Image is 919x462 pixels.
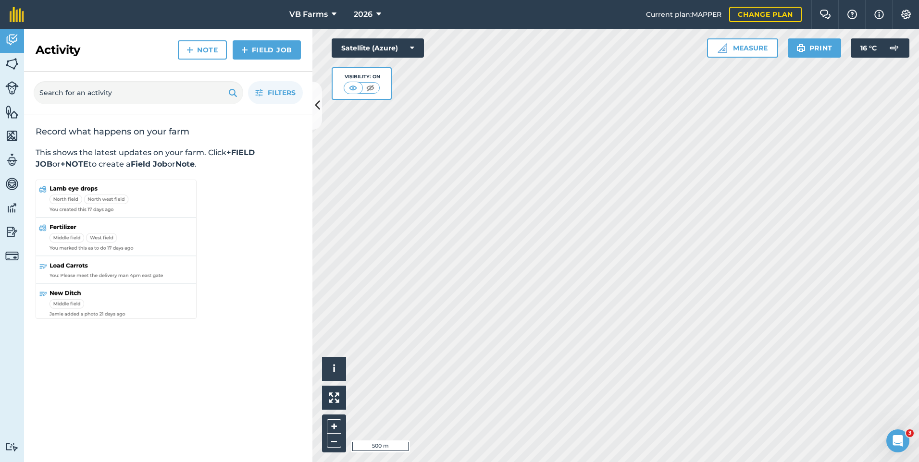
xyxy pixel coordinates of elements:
[322,357,346,381] button: i
[5,81,19,95] img: svg+xml;base64,PD94bWwgdmVyc2lvbj0iMS4wIiBlbmNvZGluZz0idXRmLTgiPz4KPCEtLSBHZW5lcmF0b3I6IEFkb2JlIE...
[241,44,248,56] img: svg+xml;base64,PHN2ZyB4bWxucz0iaHR0cDovL3d3dy53My5vcmcvMjAwMC9zdmciIHdpZHRoPSIxNCIgaGVpZ2h0PSIyNC...
[175,159,195,169] strong: Note
[729,7,802,22] a: Change plan
[860,38,877,58] span: 16 ° C
[906,429,914,437] span: 3
[5,129,19,143] img: svg+xml;base64,PHN2ZyB4bWxucz0iaHR0cDovL3d3dy53My5vcmcvMjAwMC9zdmciIHdpZHRoPSI1NiIgaGVpZ2h0PSI2MC...
[354,9,373,20] span: 2026
[327,434,341,448] button: –
[646,9,721,20] span: Current plan : MAPPER
[178,40,227,60] a: Note
[289,9,328,20] span: VB Farms
[5,177,19,191] img: svg+xml;base64,PD94bWwgdmVyc2lvbj0iMS4wIiBlbmNvZGluZz0idXRmLTgiPz4KPCEtLSBHZW5lcmF0b3I6IEFkb2JlIE...
[364,83,376,93] img: svg+xml;base64,PHN2ZyB4bWxucz0iaHR0cDovL3d3dy53My5vcmcvMjAwMC9zdmciIHdpZHRoPSI1MCIgaGVpZ2h0PSI0MC...
[718,43,727,53] img: Ruler icon
[5,33,19,47] img: svg+xml;base64,PD94bWwgdmVyc2lvbj0iMS4wIiBlbmNvZGluZz0idXRmLTgiPz4KPCEtLSBHZW5lcmF0b3I6IEFkb2JlIE...
[233,40,301,60] a: Field Job
[344,73,380,81] div: Visibility: On
[5,105,19,119] img: svg+xml;base64,PHN2ZyB4bWxucz0iaHR0cDovL3d3dy53My5vcmcvMjAwMC9zdmciIHdpZHRoPSI1NiIgaGVpZ2h0PSI2MC...
[36,42,80,58] h2: Activity
[5,442,19,451] img: svg+xml;base64,PD94bWwgdmVyc2lvbj0iMS4wIiBlbmNvZGluZz0idXRmLTgiPz4KPCEtLSBHZW5lcmF0b3I6IEFkb2JlIE...
[846,10,858,19] img: A question mark icon
[884,38,904,58] img: svg+xml;base64,PD94bWwgdmVyc2lvbj0iMS4wIiBlbmNvZGluZz0idXRmLTgiPz4KPCEtLSBHZW5lcmF0b3I6IEFkb2JlIE...
[36,126,301,137] h2: Record what happens on your farm
[788,38,842,58] button: Print
[248,81,303,104] button: Filters
[886,429,909,452] iframe: Intercom live chat
[228,87,237,98] img: svg+xml;base64,PHN2ZyB4bWxucz0iaHR0cDovL3d3dy53My5vcmcvMjAwMC9zdmciIHdpZHRoPSIxOSIgaGVpZ2h0PSIyNC...
[5,153,19,167] img: svg+xml;base64,PD94bWwgdmVyc2lvbj0iMS4wIiBlbmNvZGluZz0idXRmLTgiPz4KPCEtLSBHZW5lcmF0b3I6IEFkb2JlIE...
[333,363,335,375] span: i
[61,159,88,169] strong: +NOTE
[5,225,19,239] img: svg+xml;base64,PD94bWwgdmVyc2lvbj0iMS4wIiBlbmNvZGluZz0idXRmLTgiPz4KPCEtLSBHZW5lcmF0b3I6IEFkb2JlIE...
[268,87,296,98] span: Filters
[327,419,341,434] button: +
[131,159,167,169] strong: Field Job
[851,38,909,58] button: 16 °C
[796,42,806,54] img: svg+xml;base64,PHN2ZyB4bWxucz0iaHR0cDovL3d3dy53My5vcmcvMjAwMC9zdmciIHdpZHRoPSIxOSIgaGVpZ2h0PSIyNC...
[347,83,359,93] img: svg+xml;base64,PHN2ZyB4bWxucz0iaHR0cDovL3d3dy53My5vcmcvMjAwMC9zdmciIHdpZHRoPSI1MCIgaGVpZ2h0PSI0MC...
[900,10,912,19] img: A cog icon
[5,57,19,71] img: svg+xml;base64,PHN2ZyB4bWxucz0iaHR0cDovL3d3dy53My5vcmcvMjAwMC9zdmciIHdpZHRoPSI1NiIgaGVpZ2h0PSI2MC...
[186,44,193,56] img: svg+xml;base64,PHN2ZyB4bWxucz0iaHR0cDovL3d3dy53My5vcmcvMjAwMC9zdmciIHdpZHRoPSIxNCIgaGVpZ2h0PSIyNC...
[329,392,339,403] img: Four arrows, one pointing top left, one top right, one bottom right and the last bottom left
[5,201,19,215] img: svg+xml;base64,PD94bWwgdmVyc2lvbj0iMS4wIiBlbmNvZGluZz0idXRmLTgiPz4KPCEtLSBHZW5lcmF0b3I6IEFkb2JlIE...
[820,10,831,19] img: Two speech bubbles overlapping with the left bubble in the forefront
[36,147,301,170] p: This shows the latest updates on your farm. Click or to create a or .
[5,249,19,263] img: svg+xml;base64,PD94bWwgdmVyc2lvbj0iMS4wIiBlbmNvZGluZz0idXRmLTgiPz4KPCEtLSBHZW5lcmF0b3I6IEFkb2JlIE...
[332,38,424,58] button: Satellite (Azure)
[874,9,884,20] img: svg+xml;base64,PHN2ZyB4bWxucz0iaHR0cDovL3d3dy53My5vcmcvMjAwMC9zdmciIHdpZHRoPSIxNyIgaGVpZ2h0PSIxNy...
[707,38,778,58] button: Measure
[10,7,24,22] img: fieldmargin Logo
[34,81,243,104] input: Search for an activity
